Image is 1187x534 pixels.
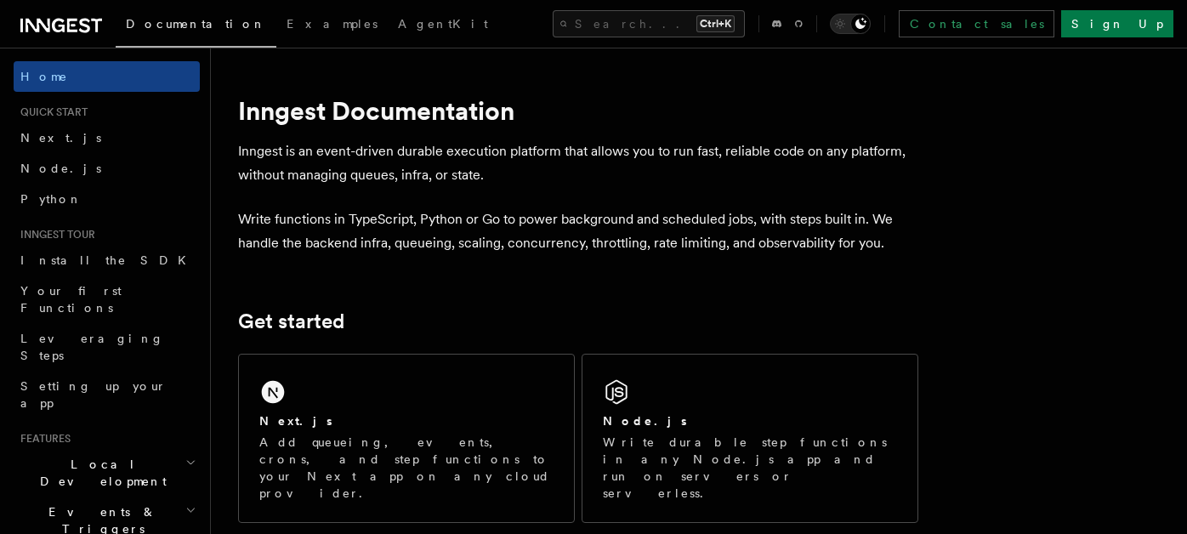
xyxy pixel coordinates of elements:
h2: Next.js [259,412,332,429]
span: Your first Functions [20,284,122,315]
span: Features [14,432,71,446]
a: Next.js [14,122,200,153]
kbd: Ctrl+K [696,15,735,32]
span: AgentKit [398,17,488,31]
span: Examples [287,17,378,31]
a: AgentKit [388,5,498,46]
a: Next.jsAdd queueing, events, crons, and step functions to your Next app on any cloud provider. [238,354,575,523]
button: Toggle dark mode [830,14,871,34]
span: Local Development [14,456,185,490]
span: Python [20,192,82,206]
span: Leveraging Steps [20,332,164,362]
a: Node.jsWrite durable step functions in any Node.js app and run on servers or serverless. [582,354,918,523]
span: Setting up your app [20,379,167,410]
a: Node.js [14,153,200,184]
p: Add queueing, events, crons, and step functions to your Next app on any cloud provider. [259,434,554,502]
h2: Node.js [603,412,687,429]
a: Contact sales [899,10,1054,37]
a: Python [14,184,200,214]
a: Sign Up [1061,10,1173,37]
button: Local Development [14,449,200,497]
span: Quick start [14,105,88,119]
span: Install the SDK [20,253,196,267]
a: Get started [238,310,344,333]
a: Examples [276,5,388,46]
p: Inngest is an event-driven durable execution platform that allows you to run fast, reliable code ... [238,139,918,187]
span: Next.js [20,131,101,145]
a: Your first Functions [14,276,200,323]
span: Inngest tour [14,228,95,241]
a: Documentation [116,5,276,48]
span: Node.js [20,162,101,175]
a: Leveraging Steps [14,323,200,371]
button: Search...Ctrl+K [553,10,745,37]
h1: Inngest Documentation [238,95,918,126]
span: Documentation [126,17,266,31]
p: Write durable step functions in any Node.js app and run on servers or serverless. [603,434,897,502]
span: Home [20,68,68,85]
a: Install the SDK [14,245,200,276]
p: Write functions in TypeScript, Python or Go to power background and scheduled jobs, with steps bu... [238,207,918,255]
a: Setting up your app [14,371,200,418]
a: Home [14,61,200,92]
